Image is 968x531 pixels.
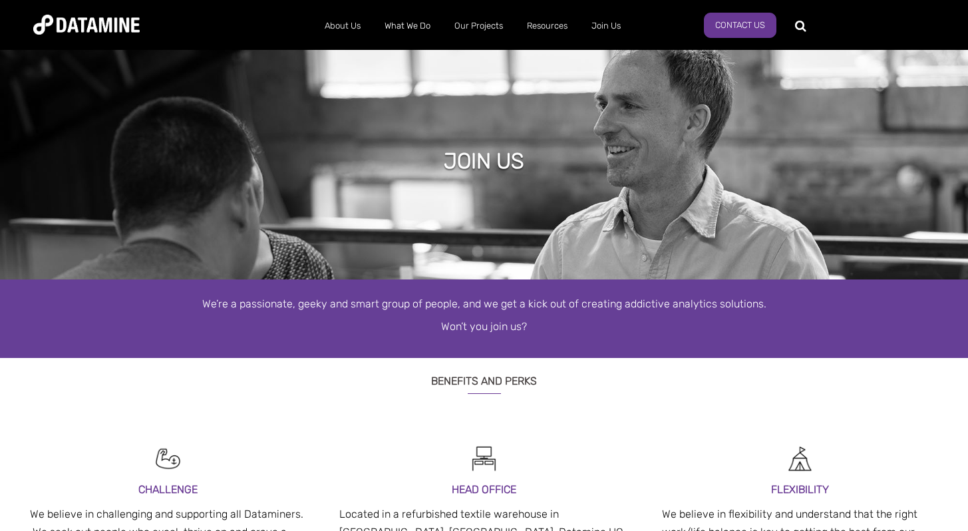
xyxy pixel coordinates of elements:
[105,358,864,394] h3: Benefits and Perks
[515,9,579,43] a: Resources
[313,9,373,43] a: About Us
[469,444,499,474] img: Recruitment
[33,15,140,35] img: Datamine
[153,444,183,474] img: Recruitment
[579,9,633,43] a: Join Us
[30,480,306,498] h3: CHALLENGE
[442,9,515,43] a: Our Projects
[444,146,524,176] h1: Join Us
[662,480,938,498] h3: FLEXIBILITY
[105,319,864,335] p: Won’t you join us?
[339,480,629,498] h3: HEAD OFFICE
[785,444,815,474] img: Recruitment
[373,9,442,43] a: What We Do
[105,296,864,312] p: We’re a passionate, geeky and smart group of people, and we get a kick out of creating addictive ...
[704,13,776,38] a: Contact Us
